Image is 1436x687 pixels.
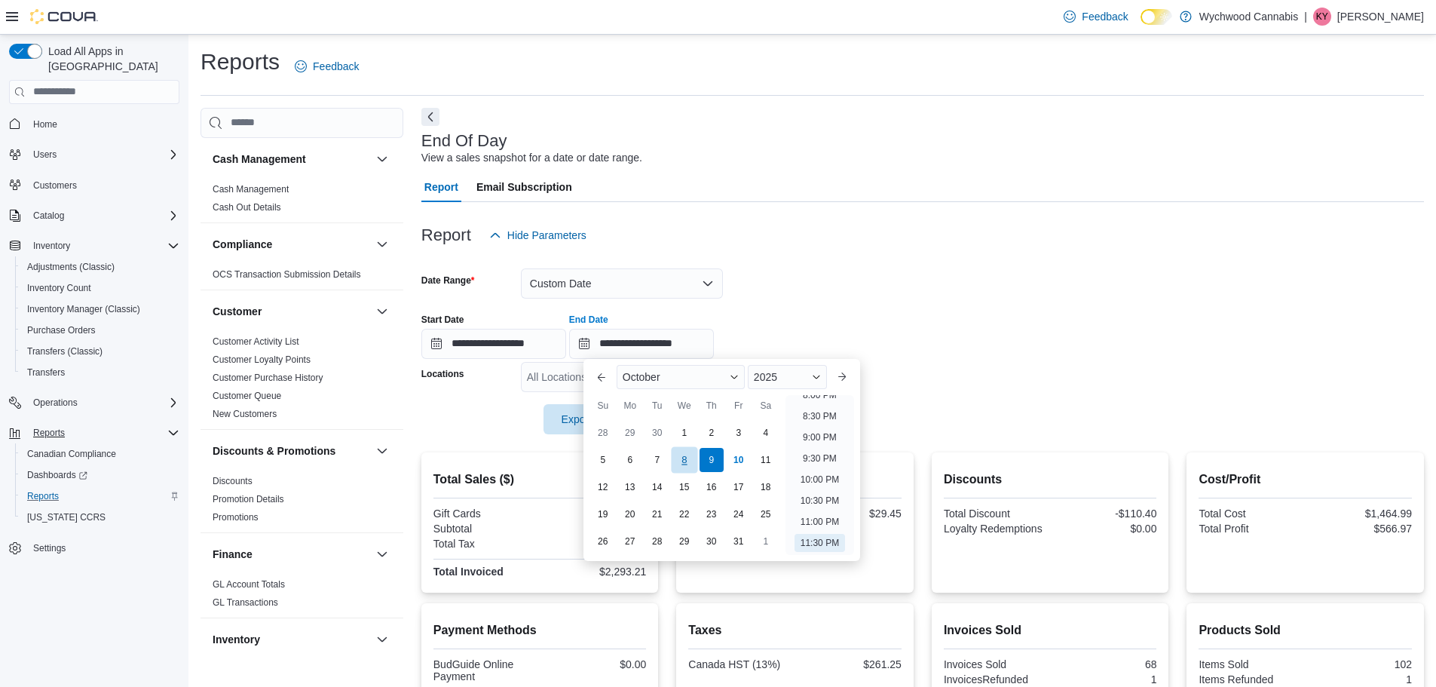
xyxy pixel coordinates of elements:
button: Customer [373,302,391,320]
a: Customer Purchase History [213,373,323,383]
span: 2025 [754,371,777,383]
button: Customer [213,304,370,319]
span: Hide Parameters [507,228,586,243]
div: day-5 [591,448,615,472]
span: Export [553,404,619,434]
a: Dashboards [21,466,93,484]
span: Home [33,118,57,130]
h3: Cash Management [213,152,306,167]
div: Discounts & Promotions [201,472,403,532]
div: Loyalty Redemptions [944,523,1047,535]
button: Inventory [213,632,370,647]
span: Customer Activity List [213,336,299,348]
button: Inventory Manager (Classic) [15,299,185,320]
div: day-29 [618,421,642,445]
button: Inventory [373,630,391,649]
a: Customer Activity List [213,336,299,347]
span: Customer Queue [213,390,281,402]
div: Subtotal [433,523,537,535]
span: OCS Transaction Submission Details [213,268,361,281]
div: $0.00 [543,658,646,670]
div: Invoices Sold [944,658,1047,670]
button: Next month [830,365,854,389]
button: Settings [3,537,185,559]
a: Inventory Count [21,279,97,297]
button: Users [27,146,63,164]
button: Users [3,144,185,165]
div: $566.97 [1309,523,1412,535]
div: $1,464.99 [1309,508,1412,520]
label: End Date [569,314,608,326]
button: Previous Month [589,365,614,389]
button: Inventory [27,237,76,255]
a: Promotions [213,512,259,523]
span: Customer Loyalty Points [213,354,311,366]
button: Reports [27,424,71,442]
div: 1 [1309,673,1412,685]
div: day-1 [754,529,778,554]
span: Adjustments (Classic) [21,258,179,276]
div: day-1 [672,421,697,445]
button: Reports [15,486,185,507]
div: Finance [201,575,403,618]
span: Dark Mode [1141,25,1141,26]
div: day-4 [754,421,778,445]
div: Mo [618,394,642,418]
button: Custom Date [521,268,723,299]
a: Cash Out Details [213,202,281,213]
div: $2,293.21 [543,566,646,578]
div: day-30 [645,421,669,445]
span: Customers [27,176,179,195]
span: Canadian Compliance [21,445,179,463]
span: Cash Management [213,183,289,195]
button: Operations [3,392,185,413]
h2: Discounts [944,471,1157,489]
button: Cash Management [213,152,370,167]
div: $29.45 [798,508,902,520]
button: Compliance [373,235,391,253]
span: GL Transactions [213,597,278,609]
span: Feedback [1082,9,1128,24]
div: Kristina Yin [1313,8,1331,26]
a: [US_STATE] CCRS [21,508,112,526]
span: Transfers (Classic) [27,345,103,357]
span: Operations [27,394,179,412]
div: day-24 [727,502,751,526]
div: Su [591,394,615,418]
span: Purchase Orders [21,321,179,339]
div: Button. Open the year selector. 2025 is currently selected. [748,365,827,389]
div: $0.00 [543,508,646,520]
span: Adjustments (Classic) [27,261,115,273]
a: Dashboards [15,465,185,486]
div: day-19 [591,502,615,526]
button: Compliance [213,237,370,252]
div: day-22 [672,502,697,526]
span: Inventory [27,237,179,255]
div: $261.25 [798,658,902,670]
button: Discounts & Promotions [373,442,391,460]
strong: Total Invoiced [433,566,504,578]
a: Settings [27,539,72,557]
h3: Report [421,226,471,244]
a: OCS Transaction Submission Details [213,269,361,280]
div: BudGuide Online Payment [433,658,537,682]
span: Transfers (Classic) [21,342,179,360]
div: day-25 [754,502,778,526]
span: Customers [33,179,77,192]
h3: Finance [213,547,253,562]
div: day-3 [727,421,751,445]
h3: Compliance [213,237,272,252]
span: Feedback [313,59,359,74]
div: -$110.40 [1053,508,1156,520]
button: Inventory Count [15,278,185,299]
h2: Cost/Profit [1199,471,1412,489]
div: Gift Cards [433,508,537,520]
h2: Taxes [688,621,902,639]
a: Home [27,115,63,133]
div: day-31 [727,529,751,554]
div: day-21 [645,502,669,526]
div: Total Discount [944,508,1047,520]
button: Hide Parameters [483,220,592,250]
div: day-26 [591,529,615,554]
a: Adjustments (Classic) [21,258,121,276]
